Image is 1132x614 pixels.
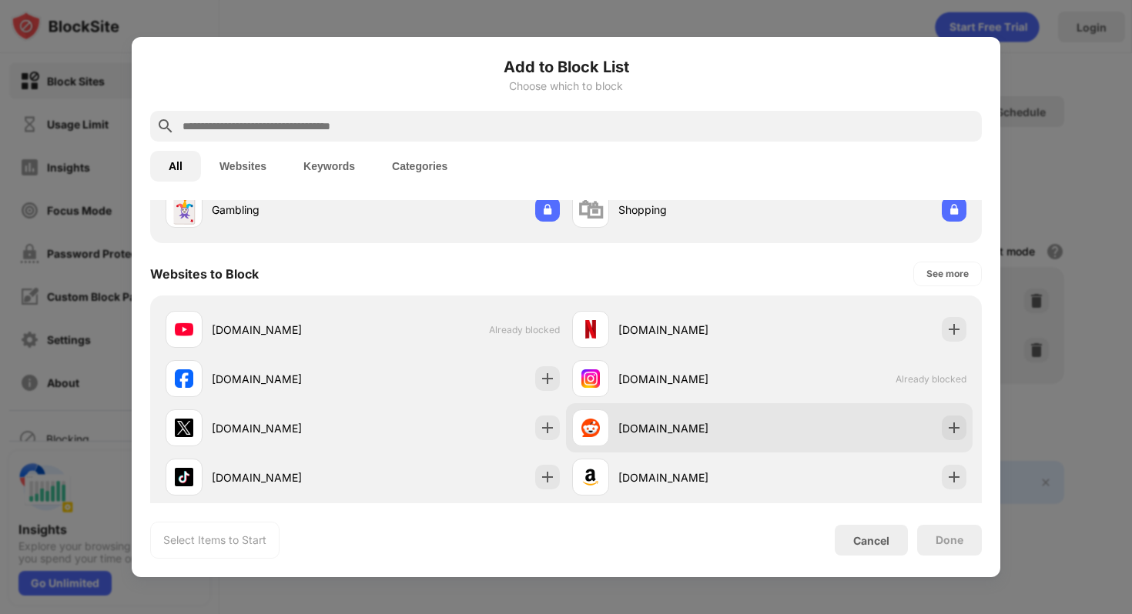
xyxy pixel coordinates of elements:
[150,80,982,92] div: Choose which to block
[581,468,600,486] img: favicons
[618,420,769,436] div: [DOMAIN_NAME]
[175,468,193,486] img: favicons
[489,324,560,335] span: Already blocked
[201,151,285,182] button: Websites
[618,469,769,486] div: [DOMAIN_NAME]
[285,151,373,182] button: Keywords
[168,194,200,225] div: 🃏
[212,469,363,486] div: [DOMAIN_NAME]
[578,194,604,225] div: 🛍
[212,371,363,387] div: [DOMAIN_NAME]
[618,322,769,338] div: [DOMAIN_NAME]
[175,419,193,437] img: favicons
[618,371,769,387] div: [DOMAIN_NAME]
[212,420,363,436] div: [DOMAIN_NAME]
[581,320,600,339] img: favicons
[150,151,201,182] button: All
[853,534,889,547] div: Cancel
[581,369,600,388] img: favicons
[896,373,966,385] span: Already blocked
[581,419,600,437] img: favicons
[618,202,769,218] div: Shopping
[163,532,266,548] div: Select Items to Start
[212,202,363,218] div: Gambling
[936,534,963,546] div: Done
[150,55,982,78] h6: Add to Block List
[373,151,466,182] button: Categories
[150,266,259,282] div: Websites to Block
[175,320,193,339] img: favicons
[926,266,969,282] div: See more
[212,322,363,338] div: [DOMAIN_NAME]
[175,369,193,388] img: favicons
[156,117,175,135] img: search.svg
